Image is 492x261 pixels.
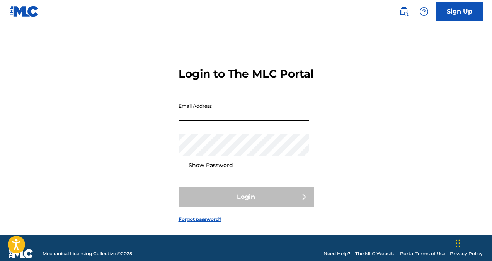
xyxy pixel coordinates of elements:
div: Drag [456,232,460,255]
span: Mechanical Licensing Collective © 2025 [43,250,132,257]
a: Privacy Policy [450,250,483,257]
a: Sign Up [436,2,483,21]
a: Forgot password? [179,216,221,223]
a: The MLC Website [355,250,395,257]
span: Show Password [189,162,233,169]
img: logo [9,249,33,258]
h3: Login to The MLC Portal [179,67,313,81]
div: Help [416,4,432,19]
a: Public Search [396,4,412,19]
a: Need Help? [323,250,351,257]
img: search [399,7,409,16]
a: Portal Terms of Use [400,250,445,257]
img: MLC Logo [9,6,39,17]
iframe: Chat Widget [453,224,492,261]
img: help [419,7,429,16]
